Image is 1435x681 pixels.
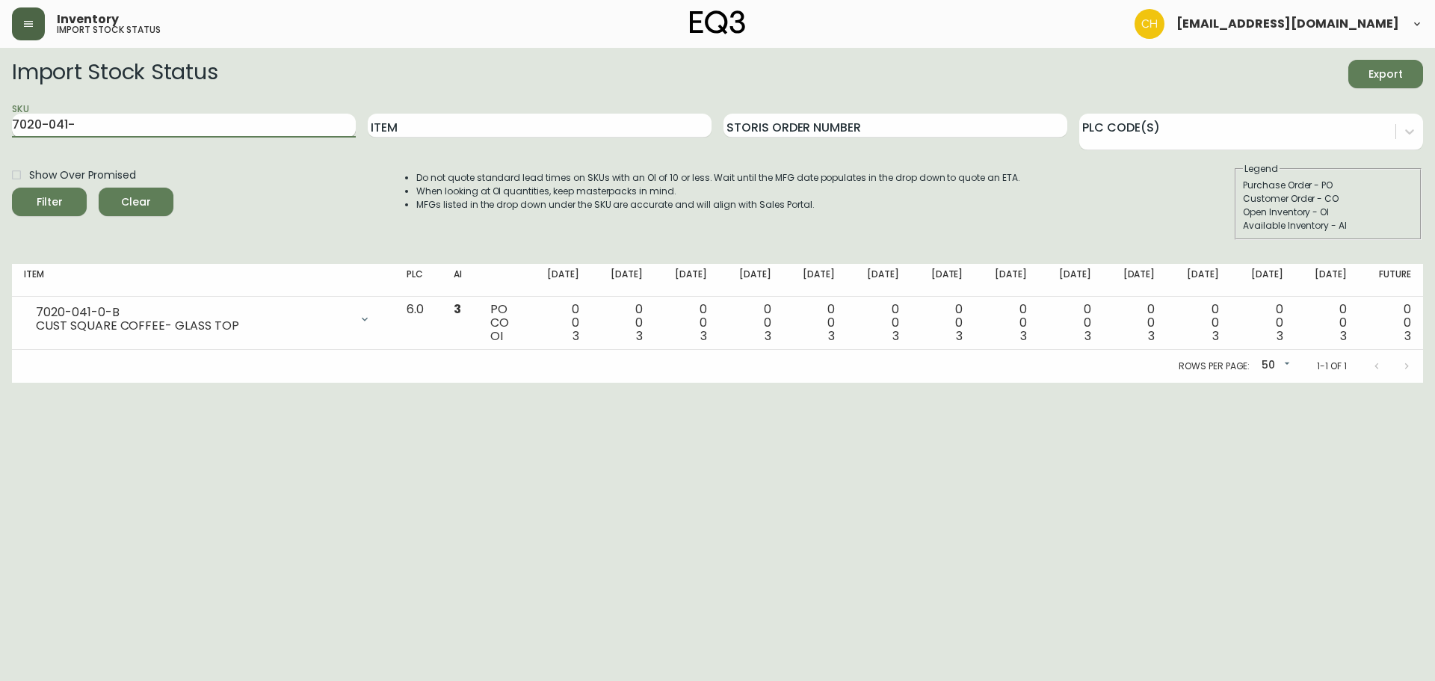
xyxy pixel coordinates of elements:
[442,264,478,297] th: AI
[1243,162,1280,176] legend: Legend
[1212,327,1219,345] span: 3
[859,303,899,343] div: 0 0
[1179,303,1219,343] div: 0 0
[655,264,719,297] th: [DATE]
[12,60,217,88] h2: Import Stock Status
[975,264,1039,297] th: [DATE]
[731,303,771,343] div: 0 0
[57,25,161,34] h5: import stock status
[923,303,963,343] div: 0 0
[667,303,707,343] div: 0 0
[111,193,161,212] span: Clear
[1051,303,1091,343] div: 0 0
[911,264,975,297] th: [DATE]
[1135,9,1164,39] img: 6288462cea190ebb98a2c2f3c744dd7e
[416,171,1020,185] li: Do not quote standard lead times on SKUs with an OI of 10 or less. Wait until the MFG date popula...
[1039,264,1103,297] th: [DATE]
[454,301,461,318] span: 3
[1231,264,1295,297] th: [DATE]
[700,327,707,345] span: 3
[1243,303,1283,343] div: 0 0
[1256,354,1293,378] div: 50
[783,264,847,297] th: [DATE]
[1179,360,1250,373] p: Rows per page:
[1295,264,1360,297] th: [DATE]
[527,264,591,297] th: [DATE]
[1103,264,1167,297] th: [DATE]
[892,327,899,345] span: 3
[956,327,963,345] span: 3
[1176,18,1399,30] span: [EMAIL_ADDRESS][DOMAIN_NAME]
[36,306,350,319] div: 7020-041-0-B
[1243,179,1413,192] div: Purchase Order - PO
[36,319,350,333] div: CUST SQUARE COFFEE- GLASS TOP
[1360,65,1411,84] span: Export
[416,198,1020,212] li: MFGs listed in the drop down under the SKU are accurate and will align with Sales Portal.
[12,188,87,216] button: Filter
[794,303,835,343] div: 0 0
[987,303,1027,343] div: 0 0
[12,264,395,297] th: Item
[690,10,745,34] img: logo
[603,303,644,343] div: 0 0
[1371,303,1411,343] div: 0 0
[1243,219,1413,232] div: Available Inventory - AI
[847,264,911,297] th: [DATE]
[539,303,579,343] div: 0 0
[828,327,835,345] span: 3
[1359,264,1423,297] th: Future
[1148,327,1155,345] span: 3
[99,188,173,216] button: Clear
[1317,360,1347,373] p: 1-1 of 1
[591,264,655,297] th: [DATE]
[765,327,771,345] span: 3
[490,327,503,345] span: OI
[1348,60,1423,88] button: Export
[573,327,579,345] span: 3
[1243,192,1413,206] div: Customer Order - CO
[1167,264,1231,297] th: [DATE]
[57,13,119,25] span: Inventory
[1340,327,1347,345] span: 3
[29,167,136,183] span: Show Over Promised
[1115,303,1155,343] div: 0 0
[395,297,442,350] td: 6.0
[1084,327,1091,345] span: 3
[416,185,1020,198] li: When looking at OI quantities, keep masterpacks in mind.
[719,264,783,297] th: [DATE]
[1404,327,1411,345] span: 3
[1277,327,1283,345] span: 3
[1307,303,1348,343] div: 0 0
[1243,206,1413,219] div: Open Inventory - OI
[395,264,442,297] th: PLC
[24,303,383,336] div: 7020-041-0-BCUST SQUARE COFFEE- GLASS TOP
[636,327,643,345] span: 3
[490,303,515,343] div: PO CO
[1020,327,1027,345] span: 3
